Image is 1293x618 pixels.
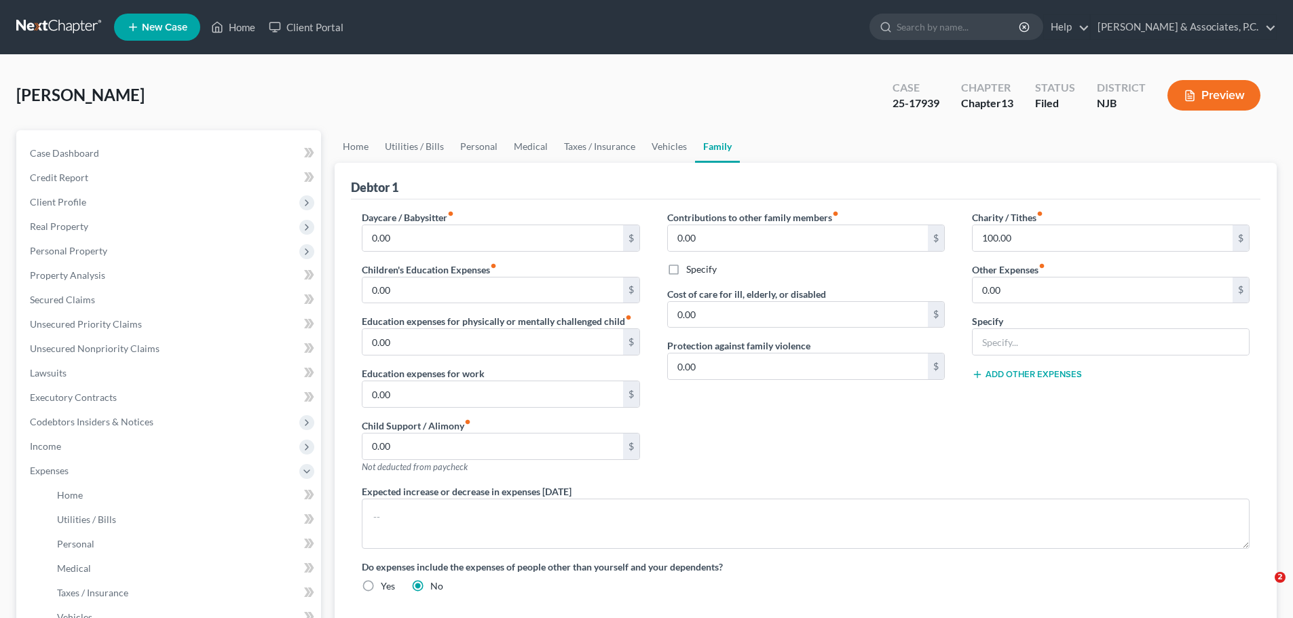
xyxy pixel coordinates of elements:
[893,96,939,111] div: 25-17939
[30,416,153,427] span: Codebtors Insiders & Notices
[362,461,468,472] span: Not deducted from paycheck
[30,465,69,476] span: Expenses
[1247,572,1279,604] iframe: Intercom live chat
[381,579,395,593] label: Yes
[1233,277,1249,303] div: $
[1097,96,1146,111] div: NJB
[973,329,1249,355] input: Specify...
[30,172,88,183] span: Credit Report
[46,507,321,532] a: Utilities / Bills
[30,269,105,281] span: Property Analysis
[362,433,622,459] input: --
[668,225,928,251] input: --
[30,245,107,256] span: Personal Property
[351,179,398,195] div: Debtor 1
[686,263,717,276] label: Specify
[30,318,142,330] span: Unsecured Priority Claims
[362,484,571,499] label: Expected increase or decrease in expenses [DATE]
[19,141,321,166] a: Case Dashboard
[972,210,1043,225] label: Charity / Tithes
[30,440,61,452] span: Income
[832,210,839,217] i: fiber_manual_record
[1001,96,1013,109] span: 13
[19,288,321,312] a: Secured Claims
[377,130,452,163] a: Utilities / Bills
[1167,80,1260,111] button: Preview
[57,538,94,549] span: Personal
[16,85,145,104] span: [PERSON_NAME]
[623,225,639,251] div: $
[973,277,1233,303] input: --
[30,220,88,232] span: Real Property
[30,196,86,208] span: Client Profile
[490,263,497,269] i: fiber_manual_record
[452,130,506,163] a: Personal
[506,130,556,163] a: Medical
[667,287,826,301] label: Cost of care for ill, elderly, or disabled
[362,277,622,303] input: --
[430,579,443,593] label: No
[362,314,632,328] label: Education expenses for physically or mentally challenged child
[643,130,695,163] a: Vehicles
[1233,225,1249,251] div: $
[625,314,632,321] i: fiber_manual_record
[30,343,160,354] span: Unsecured Nonpriority Claims
[464,419,471,425] i: fiber_manual_record
[362,366,485,381] label: Education expenses for work
[142,22,187,33] span: New Case
[1091,15,1276,39] a: [PERSON_NAME] & Associates, P.C.
[362,263,497,277] label: Children's Education Expenses
[46,483,321,507] a: Home
[667,339,810,353] label: Protection against family violence
[897,14,1021,39] input: Search by name...
[668,302,928,328] input: --
[362,560,1250,574] label: Do expenses include the expenses of people other than yourself and your dependents?
[972,263,1045,277] label: Other Expenses
[362,225,622,251] input: --
[30,367,67,379] span: Lawsuits
[46,556,321,581] a: Medical
[928,353,944,379] div: $
[928,225,944,251] div: $
[447,210,454,217] i: fiber_manual_record
[30,147,99,159] span: Case Dashboard
[46,581,321,605] a: Taxes / Insurance
[262,15,350,39] a: Client Portal
[961,80,1013,96] div: Chapter
[1036,210,1043,217] i: fiber_manual_record
[30,391,117,403] span: Executory Contracts
[19,361,321,385] a: Lawsuits
[623,433,639,459] div: $
[362,419,471,433] label: Child Support / Alimony
[204,15,262,39] a: Home
[893,80,939,96] div: Case
[667,210,839,225] label: Contributions to other family members
[57,562,91,574] span: Medical
[57,587,128,598] span: Taxes / Insurance
[972,314,1003,328] label: Specify
[973,225,1233,251] input: --
[1035,80,1075,96] div: Status
[30,294,95,305] span: Secured Claims
[19,312,321,336] a: Unsecured Priority Claims
[19,166,321,190] a: Credit Report
[928,302,944,328] div: $
[1038,263,1045,269] i: fiber_manual_record
[1097,80,1146,96] div: District
[972,369,1082,380] button: Add Other Expenses
[19,336,321,361] a: Unsecured Nonpriority Claims
[1275,572,1286,583] span: 2
[362,210,454,225] label: Daycare / Babysitter
[1035,96,1075,111] div: Filed
[623,329,639,355] div: $
[19,385,321,410] a: Executory Contracts
[362,381,622,407] input: --
[556,130,643,163] a: Taxes / Insurance
[623,277,639,303] div: $
[46,532,321,556] a: Personal
[1044,15,1089,39] a: Help
[961,96,1013,111] div: Chapter
[362,329,622,355] input: --
[668,353,928,379] input: --
[623,381,639,407] div: $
